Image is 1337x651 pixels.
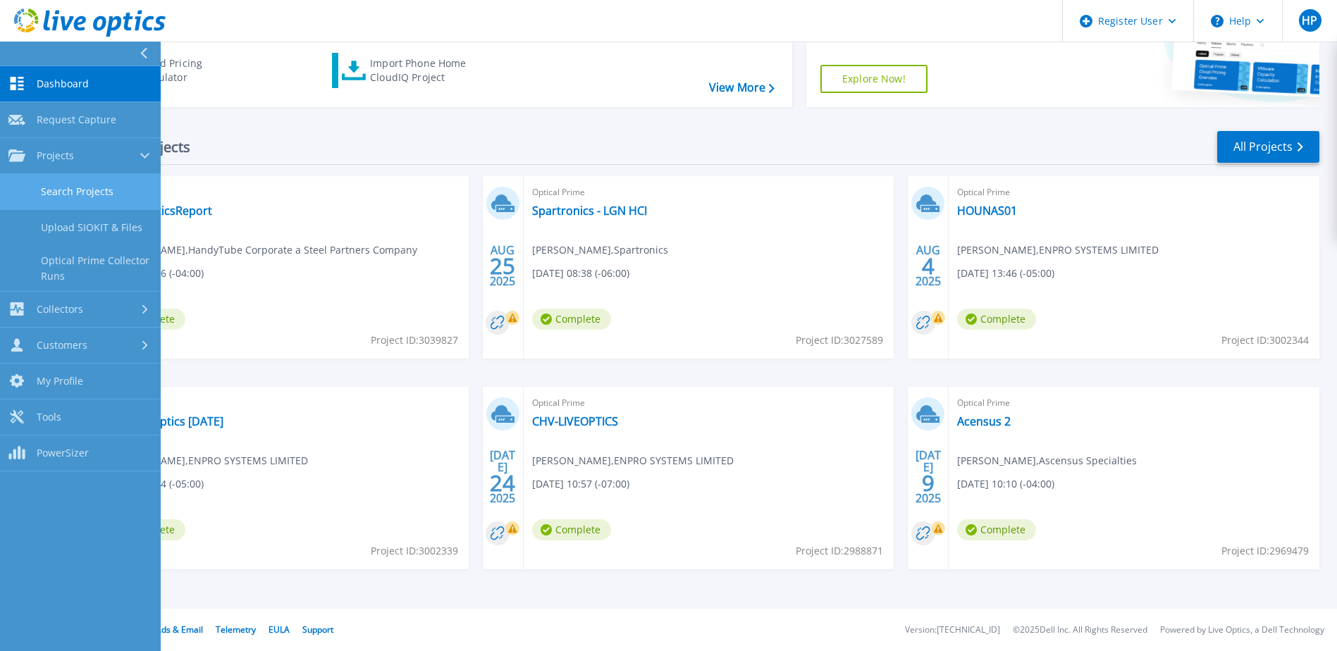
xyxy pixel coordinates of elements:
span: Project ID: 2988871 [796,543,883,559]
span: Complete [957,309,1036,330]
span: Project ID: 2969479 [1221,543,1309,559]
a: Acensus 2 [957,414,1011,428]
span: Tools [37,411,61,423]
span: My Profile [37,375,83,387]
span: [DATE] 10:10 (-04:00) [957,476,1054,492]
span: Project ID: 3039827 [371,333,458,348]
span: Optical Prime [532,185,886,200]
a: HOUNAS01 [957,204,1017,218]
span: Optical Prime [106,395,460,411]
span: Complete [532,519,611,540]
span: Collectors [37,303,83,316]
a: Explore Now! [820,65,928,93]
a: EULA [269,624,290,635]
span: Dashboard [37,77,89,90]
span: Optical Prime [957,395,1311,411]
span: 25 [490,260,515,272]
div: [DATE] 2025 [489,451,516,502]
div: Cloud Pricing Calculator [138,56,251,85]
span: [PERSON_NAME] , HandyTube Corporate a Steel Partners Company [106,242,417,258]
span: [DATE] 13:46 (-05:00) [957,266,1054,281]
a: Ads & Email [156,624,203,635]
span: [PERSON_NAME] , ENPRO SYSTEMS LIMITED [532,453,734,469]
span: Projects [37,149,74,162]
a: View More [709,81,775,94]
li: © 2025 Dell Inc. All Rights Reserved [1013,626,1147,635]
span: [DATE] 08:38 (-06:00) [532,266,629,281]
span: Complete [532,309,611,330]
span: HP [1302,15,1317,26]
span: [PERSON_NAME] , Ascensus Specialties [957,453,1137,469]
span: Complete [957,519,1036,540]
a: Support [302,624,333,635]
span: Optical Prime [106,185,460,200]
span: Project ID: 3002339 [371,543,458,559]
div: [DATE] 2025 [915,451,942,502]
a: Spartronics - LGN HCI [532,204,647,218]
span: Optical Prime [957,185,1311,200]
span: [DATE] 10:57 (-07:00) [532,476,629,492]
li: Powered by Live Optics, a Dell Technology [1160,626,1324,635]
span: Project ID: 3027589 [796,333,883,348]
span: Request Capture [37,113,116,126]
span: Customers [37,339,87,352]
span: PowerSizer [37,447,89,459]
span: Optical Prime [532,395,886,411]
div: Import Phone Home CloudIQ Project [370,56,480,85]
div: AUG 2025 [915,240,942,292]
span: [PERSON_NAME] , Spartronics [532,242,668,258]
a: Cloud Pricing Calculator [100,53,257,88]
a: CHV-LIVEOPTICS [532,414,618,428]
span: [PERSON_NAME] , ENPRO SYSTEMS LIMITED [957,242,1159,258]
li: Version: [TECHNICAL_ID] [905,626,1000,635]
span: 24 [490,477,515,489]
span: Project ID: 3002344 [1221,333,1309,348]
span: 4 [922,260,935,272]
a: All Projects [1217,131,1319,163]
a: CFS LIve Optics [DATE] [106,414,223,428]
div: AUG 2025 [489,240,516,292]
a: Telemetry [216,624,256,635]
span: 9 [922,477,935,489]
span: [PERSON_NAME] , ENPRO SYSTEMS LIMITED [106,453,308,469]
